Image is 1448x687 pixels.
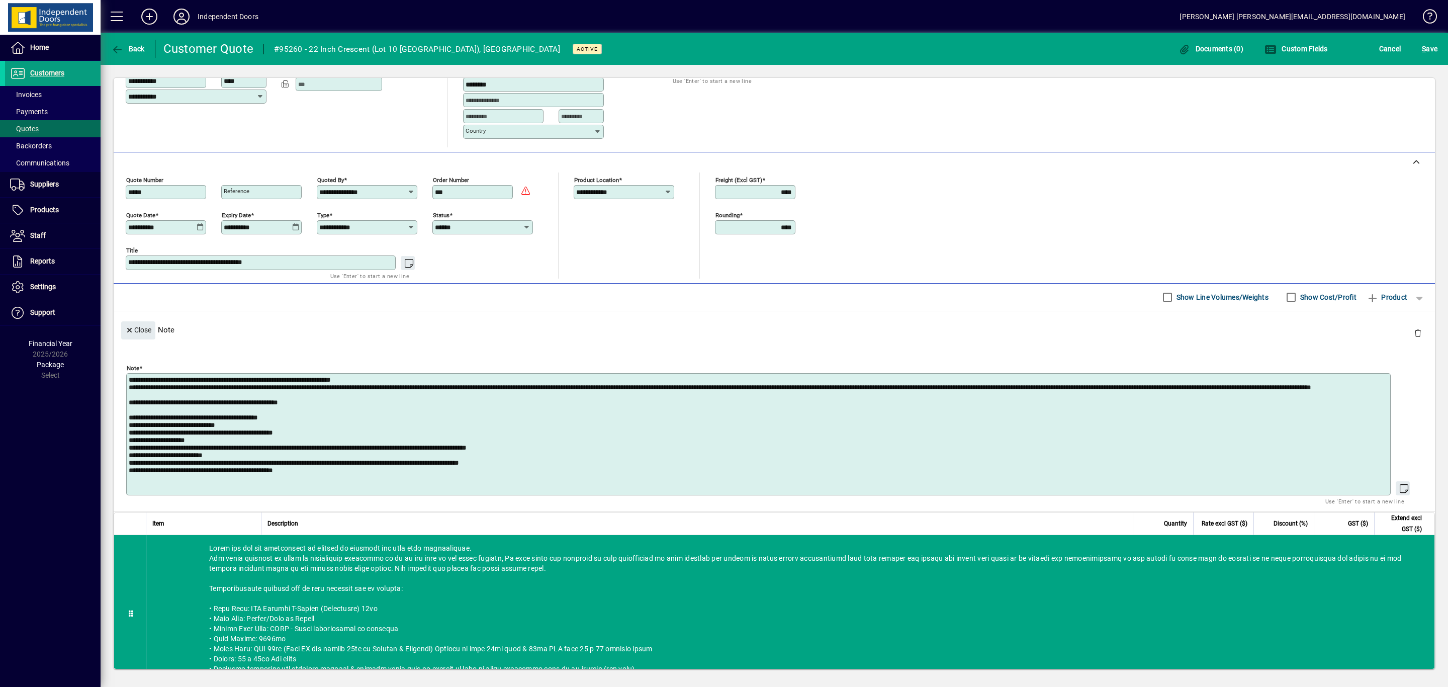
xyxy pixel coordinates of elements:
[5,35,101,60] a: Home
[5,249,101,274] a: Reports
[1298,292,1356,302] label: Show Cost/Profit
[1264,45,1328,53] span: Custom Fields
[109,40,147,58] button: Back
[1164,518,1187,529] span: Quantity
[114,311,1435,348] div: Note
[330,270,409,282] mat-hint: Use 'Enter' to start a new line
[29,339,72,348] span: Financial Year
[1422,41,1437,57] span: ave
[317,176,344,183] mat-label: Quoted by
[30,180,59,188] span: Suppliers
[1406,328,1430,337] app-page-header-button: Delete
[126,246,138,253] mat-label: Title
[1381,512,1422,535] span: Extend excl GST ($)
[152,518,164,529] span: Item
[1178,45,1243,53] span: Documents (0)
[267,518,298,529] span: Description
[224,188,249,195] mat-label: Reference
[1362,288,1412,306] button: Product
[119,325,158,334] app-page-header-button: Close
[466,127,486,134] mat-label: Country
[165,8,198,26] button: Profile
[126,211,155,218] mat-label: Quote date
[198,9,258,25] div: Independent Doors
[673,75,752,87] mat-hint: Use 'Enter' to start a new line
[10,108,48,116] span: Payments
[274,41,560,57] div: #95260 - 22 Inch Crescent (Lot 10 [GEOGRAPHIC_DATA]), [GEOGRAPHIC_DATA]
[1377,40,1404,58] button: Cancel
[30,308,55,316] span: Support
[1419,40,1440,58] button: Save
[127,364,139,371] mat-label: Note
[1274,518,1308,529] span: Discount (%)
[10,125,39,133] span: Quotes
[1406,321,1430,346] button: Delete
[5,154,101,171] a: Communications
[1175,40,1246,58] button: Documents (0)
[5,223,101,248] a: Staff
[574,176,619,183] mat-label: Product location
[10,142,52,150] span: Backorders
[121,321,155,339] button: Close
[5,120,101,137] a: Quotes
[5,137,101,154] a: Backorders
[1348,518,1368,529] span: GST ($)
[30,206,59,214] span: Products
[1174,292,1269,302] label: Show Line Volumes/Weights
[5,103,101,120] a: Payments
[111,45,145,53] span: Back
[126,176,163,183] mat-label: Quote number
[101,40,156,58] app-page-header-button: Back
[715,176,762,183] mat-label: Freight (excl GST)
[30,283,56,291] span: Settings
[317,211,329,218] mat-label: Type
[5,300,101,325] a: Support
[433,211,449,218] mat-label: Status
[5,198,101,223] a: Products
[577,46,598,52] span: Active
[5,172,101,197] a: Suppliers
[163,41,254,57] div: Customer Quote
[37,361,64,369] span: Package
[1180,9,1405,25] div: [PERSON_NAME] [PERSON_NAME][EMAIL_ADDRESS][DOMAIN_NAME]
[715,211,740,218] mat-label: Rounding
[1422,45,1426,53] span: S
[125,322,151,338] span: Close
[5,86,101,103] a: Invoices
[1415,2,1435,35] a: Knowledge Base
[1262,40,1330,58] button: Custom Fields
[10,159,69,167] span: Communications
[222,211,251,218] mat-label: Expiry date
[1367,289,1407,305] span: Product
[10,91,42,99] span: Invoices
[433,176,469,183] mat-label: Order number
[30,231,46,239] span: Staff
[30,43,49,51] span: Home
[30,69,64,77] span: Customers
[1325,495,1404,507] mat-hint: Use 'Enter' to start a new line
[30,257,55,265] span: Reports
[5,275,101,300] a: Settings
[1202,518,1247,529] span: Rate excl GST ($)
[1379,41,1401,57] span: Cancel
[133,8,165,26] button: Add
